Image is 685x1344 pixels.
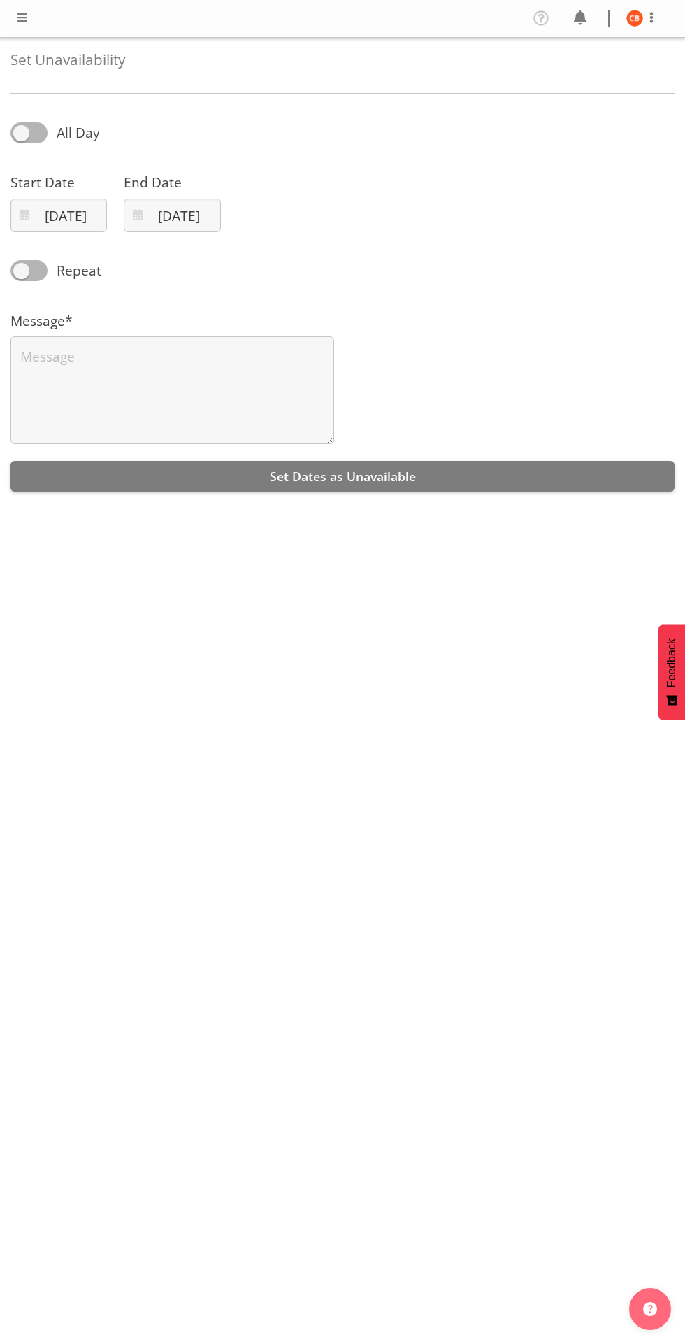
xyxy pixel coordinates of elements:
[124,173,220,193] label: End Date
[626,10,643,27] img: chelsea-bartlett11426.jpg
[10,311,334,331] label: Message*
[124,199,220,232] input: Click to select...
[10,199,107,232] input: Click to select...
[270,468,416,485] span: Set Dates as Unavailable
[10,461,675,492] button: Set Dates as Unavailable
[10,52,675,68] h4: Set Unavailability
[10,173,107,193] label: Start Date
[643,1302,657,1316] img: help-xxl-2.png
[57,123,100,142] span: All Day
[48,261,101,281] span: Repeat
[658,624,685,720] button: Feedback - Show survey
[665,638,678,687] span: Feedback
